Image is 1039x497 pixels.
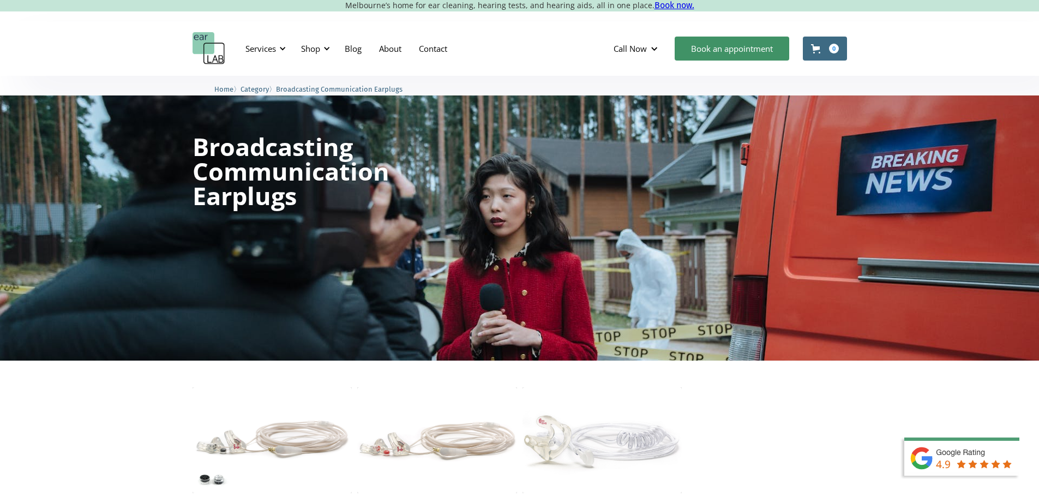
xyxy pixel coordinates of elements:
a: Home [214,83,233,94]
div: Shop [295,32,333,65]
a: Open cart [803,37,847,61]
h1: Broadcasting Communication Earplugs [193,134,483,208]
a: Broadcasting Communication Earplugs [276,83,403,94]
img: Pro 27 Communicator [357,387,517,493]
span: Broadcasting Communication Earplugs [276,85,403,93]
img: Pro 26 Communicator [193,387,352,493]
img: Broadcaster earpiece [522,387,682,493]
div: 0 [829,44,839,53]
span: Home [214,85,233,93]
a: Blog [336,33,370,64]
a: Contact [410,33,456,64]
div: Shop [301,43,320,54]
div: Call Now [614,43,647,54]
div: Call Now [605,32,669,65]
li: 〉 [214,83,241,95]
a: Category [241,83,269,94]
li: 〉 [241,83,276,95]
a: About [370,33,410,64]
span: Category [241,85,269,93]
div: Services [239,32,289,65]
a: home [193,32,225,65]
div: Services [245,43,276,54]
a: Book an appointment [675,37,789,61]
